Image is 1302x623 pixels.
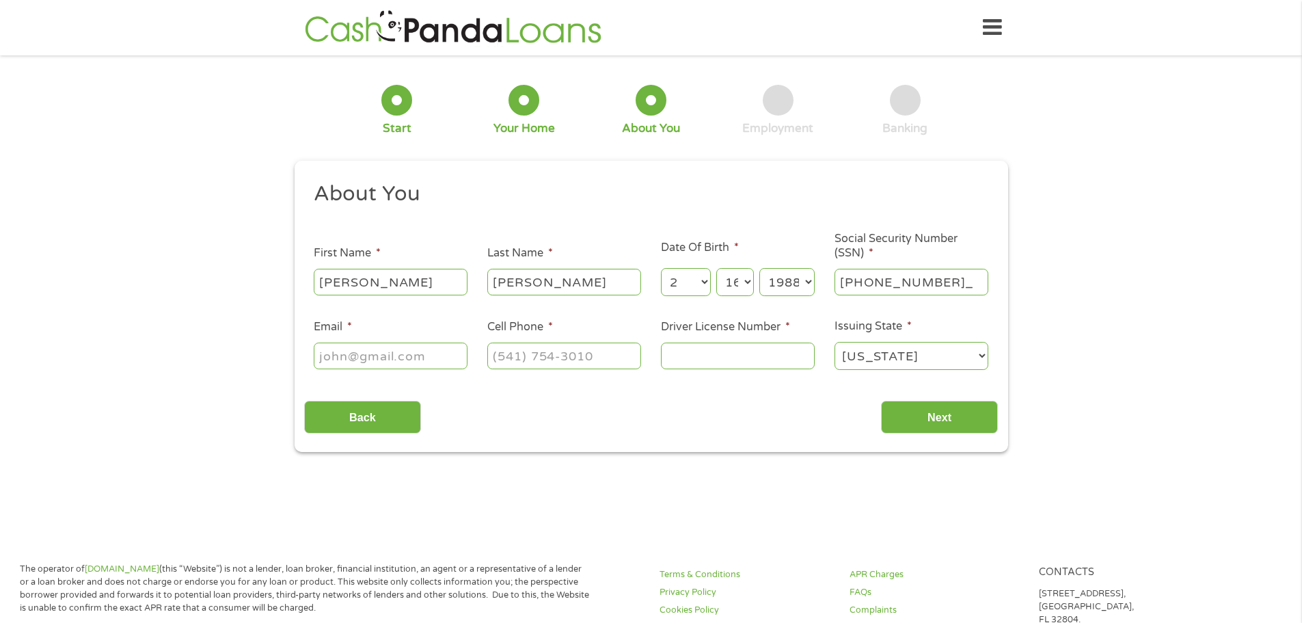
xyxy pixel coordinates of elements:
[493,121,555,136] div: Your Home
[622,121,680,136] div: About You
[661,320,790,334] label: Driver License Number
[1039,566,1212,579] h4: Contacts
[383,121,411,136] div: Start
[487,246,553,261] label: Last Name
[487,320,553,334] label: Cell Phone
[850,568,1023,581] a: APR Charges
[314,320,352,334] label: Email
[661,241,739,255] label: Date Of Birth
[487,269,641,295] input: Smith
[660,604,833,617] a: Cookies Policy
[881,401,998,434] input: Next
[660,568,833,581] a: Terms & Conditions
[314,246,381,261] label: First Name
[85,564,159,574] a: [DOMAIN_NAME]
[314,269,467,295] input: John
[314,343,467,369] input: john@gmail.com
[835,232,988,261] label: Social Security Number (SSN)
[850,586,1023,599] a: FAQs
[304,401,421,434] input: Back
[882,121,927,136] div: Banking
[20,563,590,615] p: The operator of (this “Website”) is not a lender, loan broker, financial institution, an agent or...
[314,181,978,208] h2: About You
[301,8,606,47] img: GetLoanNow Logo
[660,586,833,599] a: Privacy Policy
[742,121,813,136] div: Employment
[850,604,1023,617] a: Complaints
[487,343,641,369] input: (541) 754-3010
[835,319,912,334] label: Issuing State
[835,269,988,295] input: 078-05-1120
